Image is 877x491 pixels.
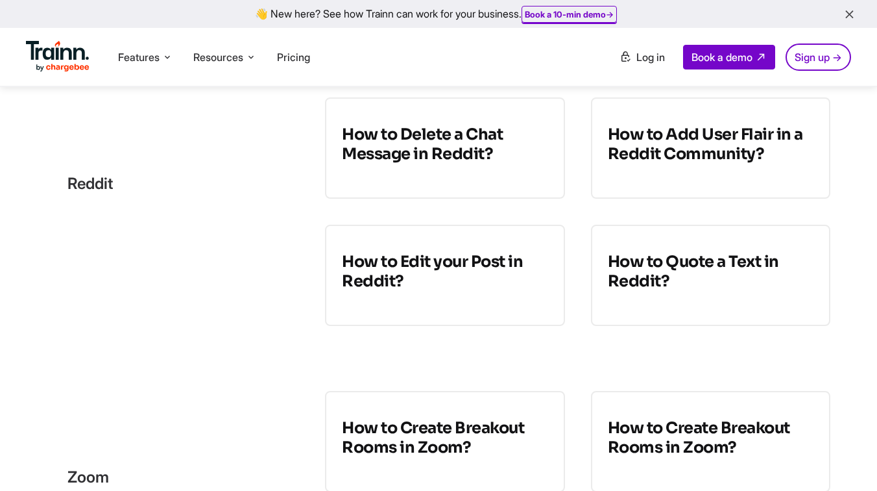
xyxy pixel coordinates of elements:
div: reddit [47,97,299,270]
a: How to Edit your Post in Reddit? [325,225,564,326]
a: Book a 10-min demo→ [525,9,614,19]
div: 👋 New here? See how Trainn can work for your business. [8,8,869,20]
h3: How to Quote a Text in Reddit? [608,252,813,291]
h3: How to Delete a Chat Message in Reddit? [342,125,547,164]
span: Features [118,50,160,64]
img: Trainn Logo [26,41,90,72]
h3: How to Add User Flair in a Reddit Community? [608,125,813,164]
a: Book a demo [683,45,775,69]
iframe: Chat Widget [812,429,877,491]
b: Book a 10-min demo [525,9,606,19]
h3: How to Create Breakout Rooms in Zoom? [608,418,813,457]
span: Book a demo [691,51,752,64]
a: How to Add User Flair in a Reddit Community? [591,97,830,199]
a: How to Quote a Text in Reddit? [591,225,830,326]
h3: How to Create Breakout Rooms in Zoom? [342,418,547,457]
a: How to Delete a Chat Message in Reddit? [325,97,564,199]
h3: How to Edit your Post in Reddit? [342,252,547,291]
span: Log in [636,51,665,64]
a: Pricing [277,51,310,64]
span: Resources [193,50,243,64]
a: Log in [612,45,673,69]
a: Sign up → [786,44,851,71]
